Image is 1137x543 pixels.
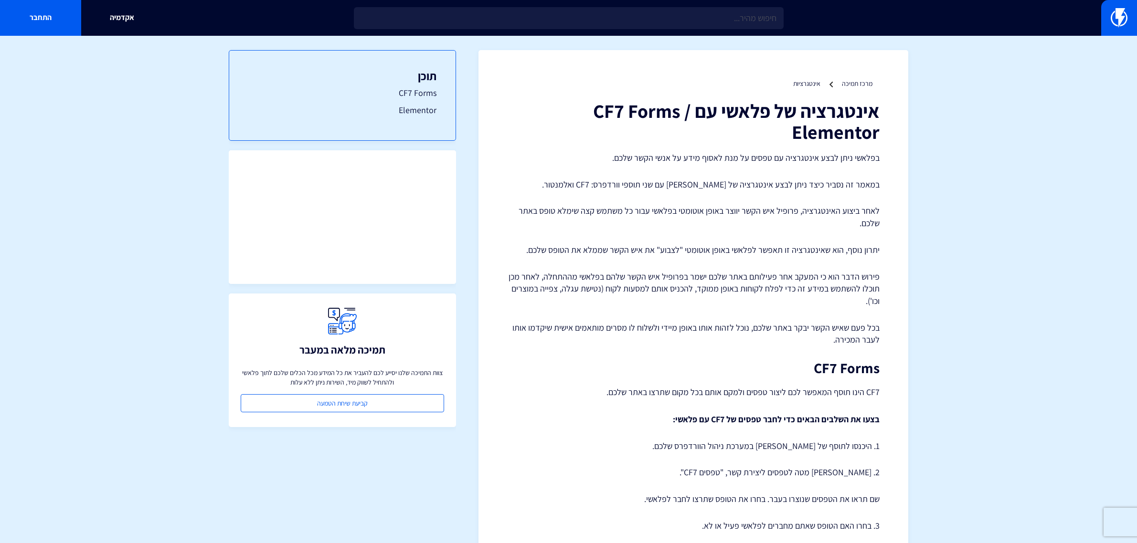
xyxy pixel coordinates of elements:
p: 2. [PERSON_NAME] מטה לטפסים ליצירת קשר, "טפסים CF7". [507,466,880,479]
p: 3. בחרו האם הטופס שאתם מחברים לפלאשי פעיל או לא. [507,520,880,532]
a: מרכז תמיכה [842,79,872,88]
p: CF7 הינו תוסף המאפשר לכם ליצור טפסים ולמקם אותם בכל מקום שתרצו באתר שלכם. [507,386,880,399]
h3: תמיכה מלאה במעבר [299,344,385,355]
input: חיפוש מהיר... [354,7,784,29]
a: Elementor [248,104,436,116]
a: קביעת שיחת הטמעה [241,394,444,412]
strong: בצעו את השלבים הבאים כדי לחבר טפסים של CF7 עם פלאשי: [673,414,880,425]
a: אינטגרציות [793,79,820,88]
p: יתרון נוסף, הוא שאינטגרציה זו תאפשר לפלאשי באופן אוטומטי "לצבוע" את איש הקשר שממלא את הטופס שלכם. [507,244,880,256]
p: בכל פעם שאיש הקשר יבקר באתר שלכם, נוכל לזהות אותו באופן מיידי ולשלוח לו מסרים מותאמים אישית שיקדמ... [507,322,880,346]
p: פירוש הדבר הוא כי המעקב אחר פעילותם באתר שלכם ישמר בפרופיל איש הקשר שלהם בפלאשי מההתחלה, לאחר מכן... [507,271,880,307]
h2: CF7 Forms [507,360,880,376]
p: צוות התמיכה שלנו יסייע לכם להעביר את כל המידע מכל הכלים שלכם לתוך פלאשי ולהתחיל לשווק מיד, השירות... [241,368,444,387]
h1: אינטגרציה של פלאשי עם CF7 Forms / Elementor [507,100,880,142]
h3: תוכן [248,70,436,82]
p: לאחר ביצוע האינטגרציה, פרופיל איש הקשר יווצר באופן אוטומטי בפלאשי עבור כל משתמש קצה שימלא טופס בא... [507,205,880,229]
p: 1. היכנסו לתוסף של [PERSON_NAME] במערכת ניהול הוורדפרס שלכם. [507,440,880,452]
a: CF7 Forms [248,87,436,99]
p: שם תראו את הטפסים שנוצרו בעבר. בחרו את הטופס שתרצו לחבר לפלאשי. [507,493,880,505]
p: בפלאשי ניתן לבצע אינטגרציה עם טפסים על מנת לאסוף מידע על אנשי הקשר שלכם. [507,152,880,164]
p: במאמר זה נסביר כיצד ניתן לבצע אינטגרציה של [PERSON_NAME] עם שני תוספי וורדפרס: CF7 ואלמנטור. [507,178,880,191]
